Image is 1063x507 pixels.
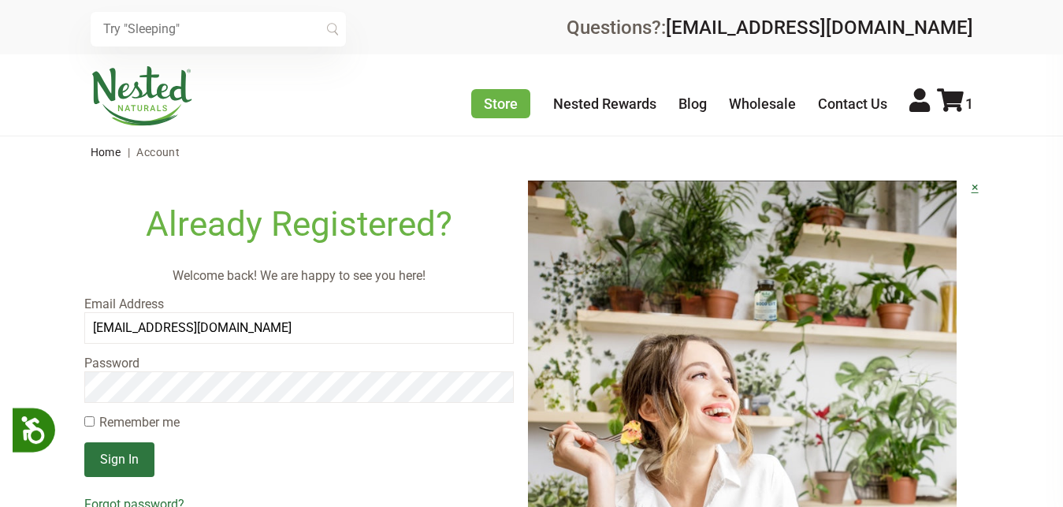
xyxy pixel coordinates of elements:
span: 1 [965,95,973,112]
a: Wholesale [729,95,796,112]
a: Home [91,146,121,158]
a: Store [471,89,530,118]
h1: Already Registered? [84,204,513,244]
span: Account [136,146,180,158]
nav: breadcrumbs [91,136,973,168]
a: [EMAIL_ADDRESS][DOMAIN_NAME] [666,17,973,39]
p: Welcome back! We are happy to see you here! [84,267,513,285]
a: Nested Rewards [553,95,656,112]
a: 1 [937,95,973,112]
span: | [124,146,134,158]
label: Remember me [99,416,180,430]
label: Password [84,356,513,371]
input: Sign In [84,442,154,477]
img: Nested Naturals [91,66,193,126]
label: Email Address [84,297,513,311]
a: Contact Us [818,95,887,112]
div: Questions?: [567,18,973,37]
input: Try "Sleeping" [91,12,346,47]
a: Blog [678,95,707,112]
